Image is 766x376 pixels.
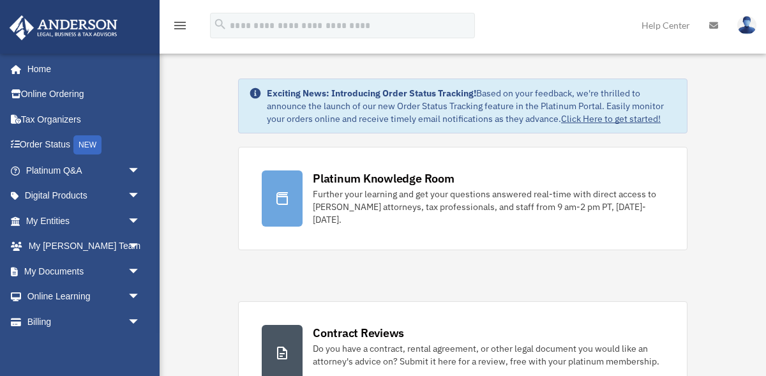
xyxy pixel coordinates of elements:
a: Home [9,56,153,82]
span: arrow_drop_down [128,259,153,285]
div: Contract Reviews [313,325,404,341]
span: arrow_drop_down [128,158,153,184]
a: Online Ordering [9,82,160,107]
div: Platinum Knowledge Room [313,170,454,186]
span: arrow_drop_down [128,183,153,209]
a: Click Here to get started! [561,113,661,124]
a: Digital Productsarrow_drop_down [9,183,160,209]
span: arrow_drop_down [128,309,153,335]
a: My Entitiesarrow_drop_down [9,208,160,234]
img: Anderson Advisors Platinum Portal [6,15,121,40]
span: arrow_drop_down [128,208,153,234]
a: Platinum Q&Aarrow_drop_down [9,158,160,183]
img: User Pic [737,16,756,34]
div: Based on your feedback, we're thrilled to announce the launch of our new Order Status Tracking fe... [267,87,677,125]
span: arrow_drop_down [128,234,153,260]
i: menu [172,18,188,33]
i: search [213,17,227,31]
span: arrow_drop_down [128,284,153,310]
a: Tax Organizers [9,107,160,132]
strong: Exciting News: Introducing Order Status Tracking! [267,87,476,99]
div: Do you have a contract, rental agreement, or other legal document you would like an attorney's ad... [313,342,664,368]
a: Online Learningarrow_drop_down [9,284,160,310]
div: NEW [73,135,101,154]
a: Platinum Knowledge Room Further your learning and get your questions answered real-time with dire... [238,147,687,250]
div: Further your learning and get your questions answered real-time with direct access to [PERSON_NAM... [313,188,664,226]
a: Billingarrow_drop_down [9,309,160,335]
a: My [PERSON_NAME] Teamarrow_drop_down [9,234,160,259]
a: menu [172,22,188,33]
a: My Documentsarrow_drop_down [9,259,160,284]
a: Order StatusNEW [9,132,160,158]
